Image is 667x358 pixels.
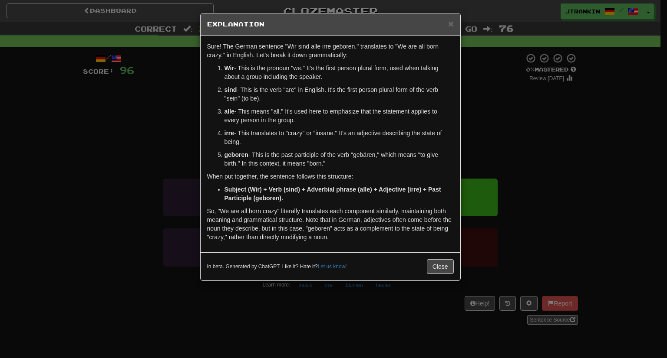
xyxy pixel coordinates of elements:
[225,150,454,168] p: - This is the past participle of the verb "gebären," which means "to give birth." In this context...
[207,172,454,181] p: When put together, the sentence follows this structure:
[225,151,248,158] strong: geboren
[225,186,441,202] strong: Subject (Wir) + Verb (sind) + Adverbial phrase (alle) + Adjective (irre) + Past Participle (gebor...
[448,19,453,29] span: ×
[225,85,454,103] p: - This is the verb "are" in English. It's the first person plural form of the verb "sein" (to be).
[225,86,237,93] strong: sind
[225,65,234,72] strong: Wir
[225,130,234,137] strong: irre
[318,264,345,270] a: Let us know
[448,19,453,28] button: Close
[225,108,234,115] strong: alle
[207,42,454,59] p: Sure! The German sentence "Wir sind alle irre geboren." translates to "We are all born crazy." in...
[207,20,454,29] h5: Explanation
[207,207,454,241] p: So, "We are all born crazy" literally translates each component similarly, maintaining both meani...
[207,263,347,270] small: In beta. Generated by ChatGPT. Like it? Hate it? !
[225,107,454,124] p: - This means "all." It's used here to emphasize that the statement applies to every person in the...
[225,64,454,81] p: - This is the pronoun "we." It's the first person plural form, used when talking about a group in...
[427,259,454,274] button: Close
[225,129,454,146] p: - This translates to "crazy" or "insane." It's an adjective describing the state of being.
